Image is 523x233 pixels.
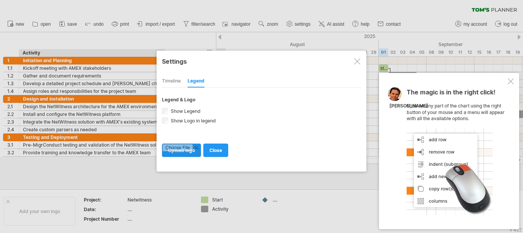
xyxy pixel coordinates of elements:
[162,144,201,157] a: upload logo
[407,88,495,100] span: The magic is in the right click!
[188,75,204,88] div: Legend
[407,89,506,215] div: Click on any part of the chart using the right button of your mouse and a menu will appear with a...
[168,147,195,153] span: upload logo
[203,144,228,157] a: close
[209,147,222,153] span: close
[162,75,181,88] div: Timeline
[162,97,361,102] div: Legend & Logo
[169,118,216,124] span: Show Logo in legend
[162,54,361,68] div: Settings
[169,108,201,114] span: Show Legend
[389,103,428,109] div: [PERSON_NAME]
